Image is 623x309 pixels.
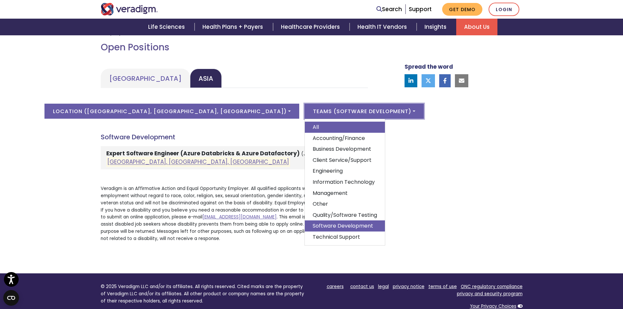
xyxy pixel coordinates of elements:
a: Information Technology [305,177,385,188]
a: Life Sciences [140,19,195,35]
a: Management [305,187,385,198]
a: Accounting/Finance [305,133,385,144]
a: Get Demo [442,3,482,16]
small: (Job ID: 8417) [301,151,332,157]
a: Client Service/Support [305,155,385,166]
button: Teams (Software Development) [304,104,424,119]
a: legal [378,283,389,290]
a: Search [376,5,402,14]
a: privacy notice [393,283,424,290]
a: All [305,122,385,133]
p: Veradigm is an Affirmative Action and Equal Opportunity Employer. All qualified applicants will r... [101,185,368,242]
a: Quality/Software Testing [305,210,385,221]
a: ONC regulatory compliance [461,283,523,290]
a: Software Development [305,220,385,232]
a: About Us [456,19,497,35]
h4: Software Development [101,133,368,141]
a: Business Development [305,144,385,155]
a: contact us [350,283,374,290]
button: Open CMP widget [3,290,19,306]
a: privacy and security program [457,291,523,297]
a: Insights [417,19,456,35]
a: Health Plans + Payers [195,19,273,35]
a: careers [327,283,344,290]
strong: Expert Software Engineer (Azure Databricks & Azure Datafactory) [106,149,300,157]
p: © 2025 Veradigm LLC and/or its affiliates. All rights reserved. Cited marks are the property of V... [101,283,307,304]
img: Veradigm logo [101,3,158,15]
a: Asia [190,69,222,88]
a: [GEOGRAPHIC_DATA], [GEOGRAPHIC_DATA], [GEOGRAPHIC_DATA] [107,158,289,166]
a: Healthcare Providers [273,19,350,35]
a: Engineering [305,165,385,177]
a: Technical Support [305,232,385,243]
a: Health IT Vendors [350,19,417,35]
a: Other [305,198,385,210]
h2: Open Positions [101,42,368,53]
a: Login [489,3,519,16]
a: terms of use [428,283,457,290]
button: Location ([GEOGRAPHIC_DATA], [GEOGRAPHIC_DATA], [GEOGRAPHIC_DATA]) [44,104,299,119]
a: [GEOGRAPHIC_DATA] [101,69,190,88]
strong: Spread the word [405,63,453,71]
a: [EMAIL_ADDRESS][DOMAIN_NAME] [202,214,277,220]
a: Support [409,5,432,13]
